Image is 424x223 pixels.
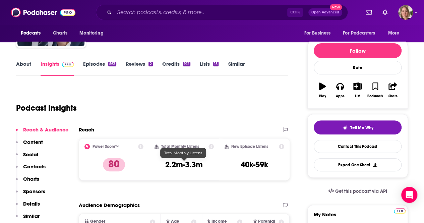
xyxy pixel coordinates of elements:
button: Reach & Audience [16,126,68,139]
span: For Business [304,29,330,38]
button: Play [314,78,331,102]
a: Get this podcast via API [323,183,392,200]
a: Show notifications dropdown [363,7,374,18]
span: Ctrl K [287,8,303,17]
p: Contacts [23,163,46,170]
a: Pro website [394,207,406,214]
div: 192 [183,62,190,66]
span: Total Monthly Listens [164,151,202,155]
p: Reach & Audience [23,126,68,133]
a: Contact This Podcast [314,140,402,153]
button: Apps [331,78,349,102]
button: open menu [339,27,385,40]
p: Sponsors [23,188,45,194]
div: 15 [213,62,219,66]
button: tell me why sparkleTell Me Why [314,120,402,134]
h1: Podcast Insights [16,103,77,113]
h2: Reach [79,126,94,133]
button: Contacts [16,163,46,176]
div: Open Intercom Messenger [401,187,417,203]
button: Follow [314,43,402,58]
button: Share [384,78,402,102]
button: Social [16,151,38,164]
span: Podcasts [21,29,41,38]
p: Details [23,201,40,207]
h2: Total Monthly Listens [161,144,199,149]
span: Logged in as AriFortierPr [398,5,413,20]
img: Podchaser Pro [394,208,406,214]
button: Content [16,139,43,151]
a: Lists15 [200,61,219,76]
label: My Notes [314,211,402,223]
button: Sponsors [16,188,45,201]
a: Reviews2 [126,61,153,76]
button: List [349,78,366,102]
div: Play [319,94,326,98]
button: Open AdvancedNew [308,8,342,16]
div: Bookmark [367,94,383,98]
a: Show notifications dropdown [380,7,390,18]
span: For Podcasters [343,29,375,38]
h2: Power Score™ [93,144,119,149]
button: open menu [16,27,49,40]
div: Rate [314,61,402,74]
span: New [330,4,342,10]
h3: 40k-59k [241,160,268,170]
button: Show profile menu [398,5,413,20]
span: Charts [53,29,67,38]
div: List [355,94,360,98]
button: open menu [299,27,339,40]
p: Charts [23,176,39,182]
a: Similar [228,61,244,76]
a: About [16,61,31,76]
div: Search podcasts, credits, & more... [96,5,348,20]
input: Search podcasts, credits, & more... [114,7,287,18]
div: 563 [108,62,116,66]
h2: New Episode Listens [231,144,268,149]
h3: 2.2m-3.3m [165,160,203,170]
button: Bookmark [366,78,384,102]
div: Share [388,94,397,98]
button: open menu [75,27,112,40]
a: Episodes563 [83,61,116,76]
div: 2 [148,62,153,66]
img: User Profile [398,5,413,20]
span: Open Advanced [311,11,339,14]
span: More [388,29,400,38]
h2: Audience Demographics [79,202,140,208]
button: Charts [16,176,39,188]
p: 80 [103,158,125,171]
img: tell me why sparkle [342,125,348,130]
button: open menu [383,27,408,40]
span: Tell Me Why [350,125,373,130]
button: Export One-Sheet [314,158,402,171]
img: Podchaser Pro [62,62,74,67]
p: Similar [23,213,40,219]
span: Get this podcast via API [335,188,387,194]
a: InsightsPodchaser Pro [41,61,74,76]
span: Monitoring [79,29,103,38]
button: Details [16,201,40,213]
p: Content [23,139,43,145]
img: Podchaser - Follow, Share and Rate Podcasts [11,6,75,19]
p: Social [23,151,38,158]
a: Charts [49,27,71,40]
a: Credits192 [162,61,190,76]
div: Apps [336,94,345,98]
